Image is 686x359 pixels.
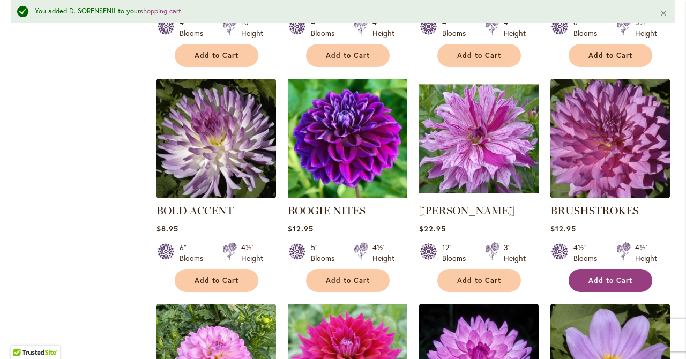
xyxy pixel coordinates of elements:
span: $22.95 [419,223,446,234]
button: Add to Cart [437,44,521,67]
div: 4" Blooms [311,17,341,39]
button: Add to Cart [569,269,652,292]
img: Brandon Michael [419,79,539,198]
img: BRUSHSTROKES [550,79,670,198]
button: Add to Cart [569,44,652,67]
div: 4" Blooms [180,17,210,39]
a: BOOGIE NITES [288,204,366,217]
div: 4' Height [504,17,526,39]
span: Add to Cart [588,276,632,285]
a: [PERSON_NAME] [419,204,514,217]
span: $8.95 [156,223,178,234]
div: 4½' Height [635,242,657,264]
button: Add to Cart [437,269,521,292]
a: BRUSHSTROKES [550,204,639,217]
button: Add to Cart [306,269,390,292]
span: Add to Cart [588,51,632,60]
span: Add to Cart [457,51,501,60]
div: 6" Blooms [573,17,603,39]
a: shopping cart [140,6,181,16]
button: Add to Cart [306,44,390,67]
a: BRUSHSTROKES [550,190,670,200]
img: BOOGIE NITES [288,79,407,198]
div: 6" Blooms [180,242,210,264]
div: 4' Height [372,17,394,39]
span: Add to Cart [457,276,501,285]
span: Add to Cart [326,276,370,285]
div: 3' Height [504,242,526,264]
div: 3½' Height [635,17,657,39]
img: BOLD ACCENT [156,79,276,198]
a: BOOGIE NITES [288,190,407,200]
iframe: Launch Accessibility Center [8,321,38,351]
a: BOLD ACCENT [156,190,276,200]
button: Add to Cart [175,44,258,67]
div: 4½" Blooms [573,242,603,264]
div: You added D. SORENSENII to your . [35,6,643,17]
div: 12" Blooms [442,242,472,264]
button: Add to Cart [175,269,258,292]
span: Add to Cart [195,51,238,60]
span: Add to Cart [326,51,370,60]
div: 4½' Height [372,242,394,264]
a: Brandon Michael [419,190,539,200]
span: Add to Cart [195,276,238,285]
span: $12.95 [288,223,314,234]
div: 4½' Height [241,242,263,264]
span: $12.95 [550,223,576,234]
div: 5" Blooms [311,242,341,264]
div: 18" Height [241,17,263,39]
a: BOLD ACCENT [156,204,234,217]
div: 4" Blooms [442,17,472,39]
